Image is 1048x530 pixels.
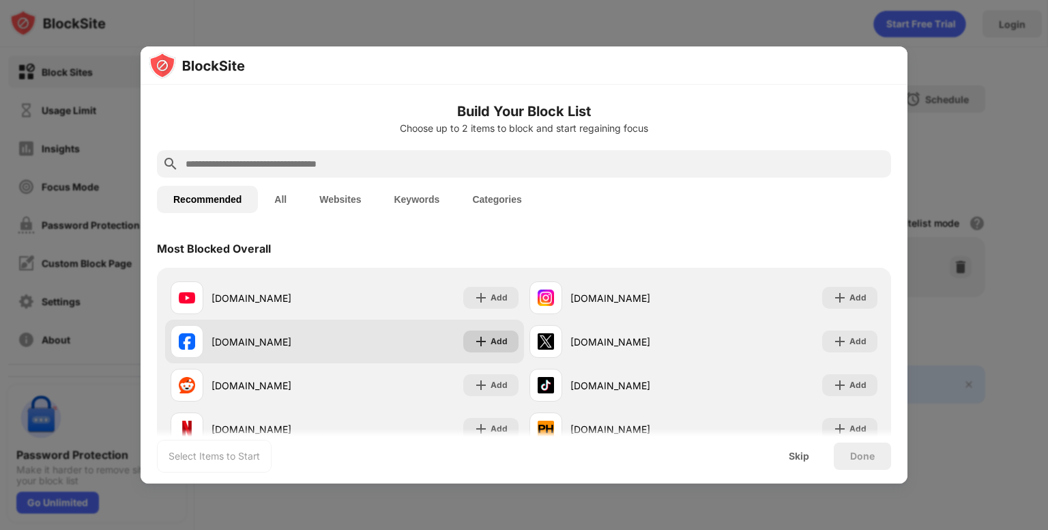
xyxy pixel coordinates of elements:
img: favicons [179,377,195,393]
div: [DOMAIN_NAME] [570,335,703,349]
img: favicons [538,290,554,306]
div: [DOMAIN_NAME] [212,335,345,349]
img: search.svg [162,156,179,172]
div: Add [491,291,508,305]
div: Skip [789,451,809,462]
div: [DOMAIN_NAME] [212,378,345,393]
button: All [258,186,303,213]
div: Add [491,378,508,392]
div: [DOMAIN_NAME] [570,291,703,305]
div: Done [850,451,875,462]
img: favicons [538,333,554,350]
img: logo-blocksite.svg [149,52,245,79]
div: Add [849,335,867,348]
div: Add [491,335,508,348]
button: Recommended [157,186,258,213]
h6: Build Your Block List [157,101,891,122]
div: Add [849,422,867,436]
div: Add [491,422,508,436]
img: favicons [179,290,195,306]
div: Add [849,291,867,305]
button: Keywords [377,186,456,213]
div: Select Items to Start [169,449,260,463]
div: [DOMAIN_NAME] [212,422,345,436]
img: favicons [179,421,195,437]
div: Most Blocked Overall [157,242,271,255]
img: favicons [179,333,195,350]
div: Add [849,378,867,392]
div: [DOMAIN_NAME] [570,422,703,436]
img: favicons [538,377,554,393]
button: Websites [303,186,377,213]
img: favicons [538,421,554,437]
button: Categories [456,186,538,213]
div: [DOMAIN_NAME] [570,378,703,393]
div: [DOMAIN_NAME] [212,291,345,305]
div: Choose up to 2 items to block and start regaining focus [157,123,891,134]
